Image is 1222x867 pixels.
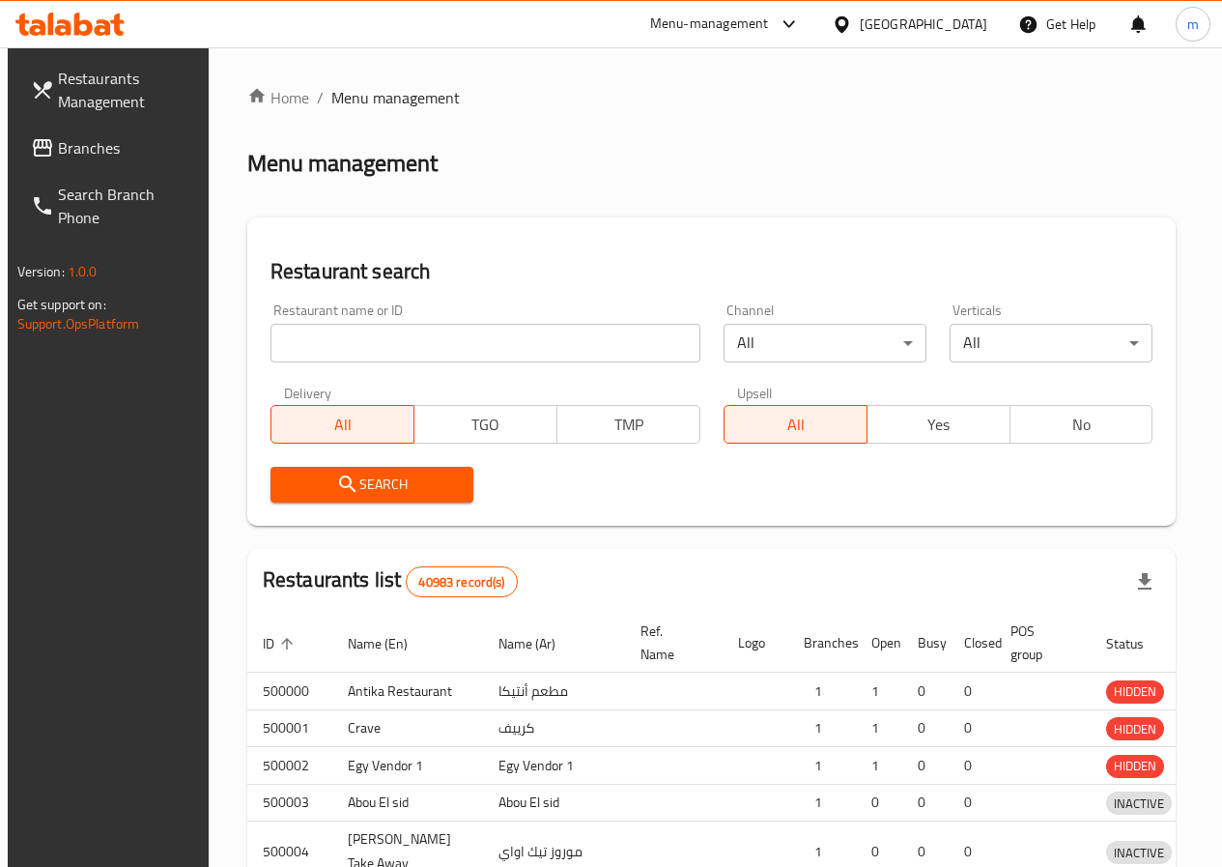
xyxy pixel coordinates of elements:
[1018,411,1146,439] span: No
[1106,755,1164,777] span: HIDDEN
[1009,405,1153,444] button: No
[902,673,949,710] td: 0
[902,747,949,785] td: 0
[332,673,483,710] td: Antika Restaurant
[483,784,625,822] td: Abou El sid
[247,86,309,109] a: Home
[788,614,856,673] th: Branches
[422,411,550,439] span: TGO
[1106,755,1164,778] div: HIDDEN
[1106,842,1172,864] span: INACTIVE
[860,14,987,35] div: [GEOGRAPHIC_DATA]
[640,620,699,666] span: Ref. Name
[950,324,1152,362] div: All
[949,709,995,747] td: 0
[247,148,438,179] h2: Menu management
[407,573,516,592] span: 40983 record(s)
[1106,680,1164,704] div: HIDDEN
[1106,632,1169,655] span: Status
[949,747,995,785] td: 0
[867,405,1010,444] button: Yes
[58,136,196,159] span: Branches
[332,747,483,785] td: Egy Vendor 1
[788,747,856,785] td: 1
[68,259,98,284] span: 1.0.0
[263,632,299,655] span: ID
[788,673,856,710] td: 1
[247,747,332,785] td: 500002
[15,171,212,241] a: Search Branch Phone
[263,565,518,597] h2: Restaurants list
[565,411,693,439] span: TMP
[247,673,332,710] td: 500000
[1106,717,1164,740] div: HIDDEN
[902,614,949,673] th: Busy
[413,405,557,444] button: TGO
[270,405,414,444] button: All
[1106,792,1172,815] div: INACTIVE
[1106,718,1164,740] span: HIDDEN
[406,566,517,597] div: Total records count
[284,386,332,399] label: Delivery
[1187,14,1199,35] span: m
[17,311,140,336] a: Support.OpsPlatform
[270,324,700,362] input: Search for restaurant name or ID..
[650,13,769,36] div: Menu-management
[724,324,926,362] div: All
[247,86,1177,109] nav: breadcrumb
[737,386,773,399] label: Upsell
[483,747,625,785] td: Egy Vendor 1
[1106,793,1172,815] span: INACTIVE
[949,614,995,673] th: Closed
[856,673,902,710] td: 1
[1106,841,1172,864] div: INACTIVE
[875,411,1003,439] span: Yes
[286,473,458,497] span: Search
[483,709,625,747] td: كرييف
[724,405,867,444] button: All
[247,784,332,822] td: 500003
[332,784,483,822] td: Abou El sid
[498,632,581,655] span: Name (Ar)
[1106,680,1164,703] span: HIDDEN
[788,784,856,822] td: 1
[788,709,856,747] td: 1
[949,673,995,710] td: 0
[902,784,949,822] td: 0
[17,292,106,317] span: Get support on:
[15,55,212,125] a: Restaurants Management
[17,259,65,284] span: Version:
[348,632,433,655] span: Name (En)
[58,67,196,113] span: Restaurants Management
[58,183,196,229] span: Search Branch Phone
[247,709,332,747] td: 500001
[483,673,625,710] td: مطعم أنتيكا
[270,467,473,503] button: Search
[279,411,407,439] span: All
[332,709,483,747] td: Crave
[856,784,902,822] td: 0
[1122,559,1168,605] div: Export file
[1010,620,1067,666] span: POS group
[331,86,460,109] span: Menu management
[270,257,1153,286] h2: Restaurant search
[723,614,788,673] th: Logo
[317,86,324,109] li: /
[856,747,902,785] td: 1
[856,709,902,747] td: 1
[949,784,995,822] td: 0
[856,614,902,673] th: Open
[556,405,700,444] button: TMP
[15,125,212,171] a: Branches
[902,709,949,747] td: 0
[732,411,860,439] span: All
